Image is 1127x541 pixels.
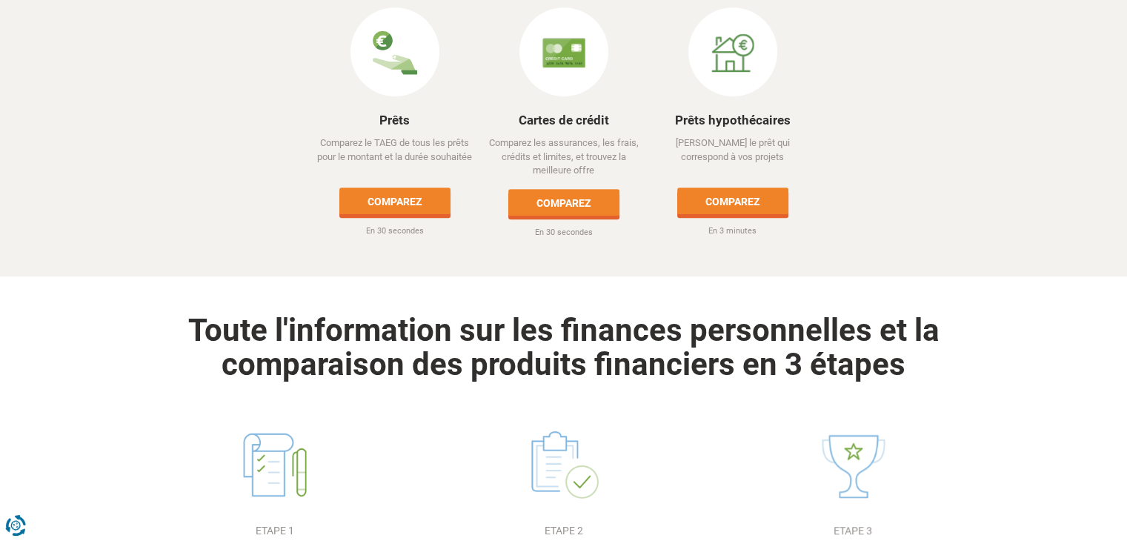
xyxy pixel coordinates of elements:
[339,187,451,214] a: Comparez
[508,189,619,216] a: Comparez
[816,426,890,503] img: Etape 3
[519,113,609,127] a: Cartes de crédit
[527,426,601,503] img: Etape 2
[711,30,755,75] img: Prêts hypothécaires
[542,30,586,75] img: Cartes de crédit
[649,225,816,237] p: En 3 minutes
[311,136,478,176] p: Comparez le TAEG de tous les prêts pour le montant et la durée souhaitée
[675,113,791,127] a: Prêts hypothécaires
[379,113,410,127] a: Prêts
[677,187,788,214] a: Comparez
[480,136,647,178] p: Comparez les assurances, les frais, crédits et limites, et trouvez la meilleure offre
[430,525,697,537] h4: Etape 2
[238,426,312,503] img: Etape 1
[719,525,986,537] h4: Etape 3
[480,227,647,239] p: En 30 secondes
[649,136,816,176] p: [PERSON_NAME] le prêt qui correspond à vos projets
[373,30,417,75] img: Prêts
[142,525,408,537] h4: Etape 1
[311,225,478,237] p: En 30 secondes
